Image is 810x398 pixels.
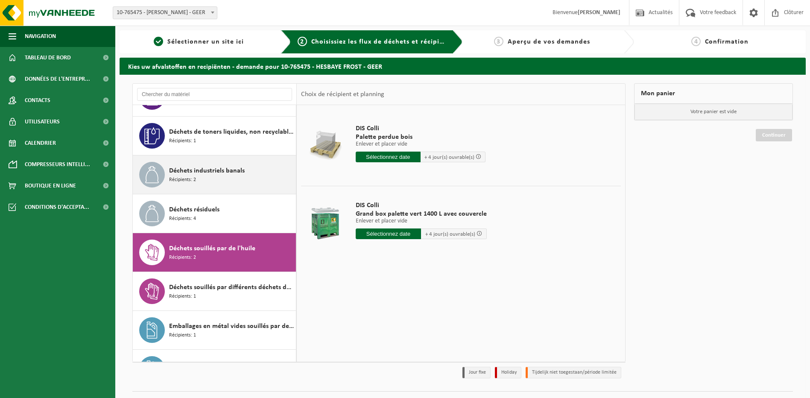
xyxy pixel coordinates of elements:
[25,68,90,90] span: Données de l'entrepr...
[169,293,196,301] span: Récipients: 1
[356,141,485,147] p: Enlever et placer vide
[167,38,244,45] span: Sélectionner un site ici
[169,215,196,223] span: Récipients: 4
[311,38,453,45] span: Choisissiez les flux de déchets et récipients
[508,38,590,45] span: Aperçu de vos demandes
[25,47,71,68] span: Tableau de bord
[137,88,292,101] input: Chercher du matériel
[113,7,217,19] span: 10-765475 - HESBAYE FROST - GEER
[169,321,294,331] span: Emballages en métal vides souillés par des substances dangereuses
[133,311,296,350] button: Emballages en métal vides souillés par des substances dangereuses Récipients: 1
[25,111,60,132] span: Utilisateurs
[169,243,255,254] span: Déchets souillés par de l'huile
[756,129,792,141] a: Continuer
[169,254,196,262] span: Récipients: 2
[169,331,196,339] span: Récipients: 1
[133,155,296,194] button: Déchets industriels banals Récipients: 2
[133,272,296,311] button: Déchets souillés par différents déchets dangereux Récipients: 1
[113,6,217,19] span: 10-765475 - HESBAYE FROST - GEER
[169,360,294,370] span: Emballages en plastique vides souillés par des substances dangereuses
[25,132,56,154] span: Calendrier
[169,166,245,176] span: Déchets industriels banals
[133,194,296,233] button: Déchets résiduels Récipients: 4
[578,9,620,16] strong: [PERSON_NAME]
[356,218,487,224] p: Enlever et placer vide
[124,37,274,47] a: 1Sélectionner un site ici
[133,117,296,155] button: Déchets de toners liquides, non recyclable, dangereux Récipients: 1
[25,175,76,196] span: Boutique en ligne
[133,350,296,389] button: Emballages en plastique vides souillés par des substances dangereuses
[462,367,491,378] li: Jour fixe
[169,127,294,137] span: Déchets de toners liquides, non recyclable, dangereux
[133,233,296,272] button: Déchets souillés par de l'huile Récipients: 2
[424,155,474,160] span: + 4 jour(s) ouvrable(s)
[495,367,521,378] li: Holiday
[356,228,421,239] input: Sélectionnez date
[356,124,485,133] span: DIS Colli
[356,133,485,141] span: Palette perdue bois
[356,210,487,218] span: Grand box palette vert 1400 L avec couvercle
[169,176,196,184] span: Récipients: 2
[25,196,89,218] span: Conditions d'accepta...
[691,37,701,46] span: 4
[526,367,621,378] li: Tijdelijk niet toegestaan/période limitée
[494,37,503,46] span: 3
[154,37,163,46] span: 1
[25,26,56,47] span: Navigation
[25,154,90,175] span: Compresseurs intelli...
[25,90,50,111] span: Contacts
[297,84,389,105] div: Choix de récipient et planning
[634,83,793,104] div: Mon panier
[356,152,421,162] input: Sélectionnez date
[425,231,475,237] span: + 4 jour(s) ouvrable(s)
[169,282,294,293] span: Déchets souillés par différents déchets dangereux
[705,38,749,45] span: Confirmation
[298,37,307,46] span: 2
[120,58,806,74] h2: Kies uw afvalstoffen en recipiënten - demande pour 10-765475 - HESBAYE FROST - GEER
[169,205,219,215] span: Déchets résiduels
[169,137,196,145] span: Récipients: 1
[635,104,792,120] p: Votre panier est vide
[356,201,487,210] span: DIS Colli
